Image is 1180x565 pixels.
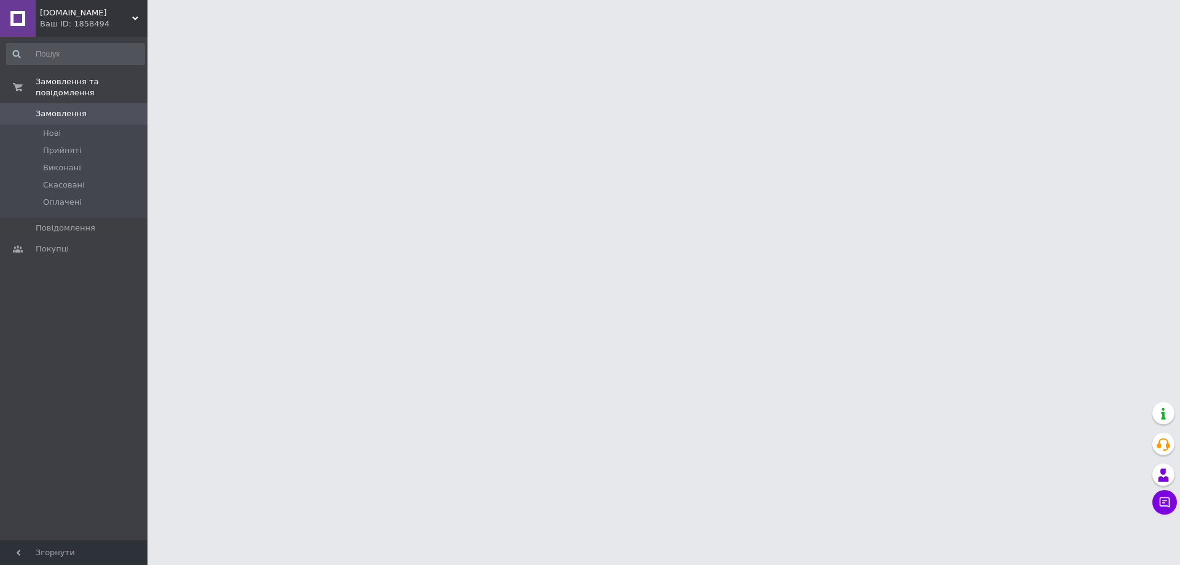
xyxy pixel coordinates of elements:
[43,180,85,191] span: Скасовані
[43,162,81,173] span: Виконані
[43,197,82,208] span: Оплачені
[36,108,87,119] span: Замовлення
[36,243,69,255] span: Покупці
[6,43,145,65] input: Пошук
[40,18,147,30] div: Ваш ID: 1858494
[36,223,95,234] span: Повідомлення
[1152,490,1177,515] button: Чат з покупцем
[40,7,132,18] span: i-bag.com.ua
[36,76,147,98] span: Замовлення та повідомлення
[43,145,81,156] span: Прийняті
[43,128,61,139] span: Нові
